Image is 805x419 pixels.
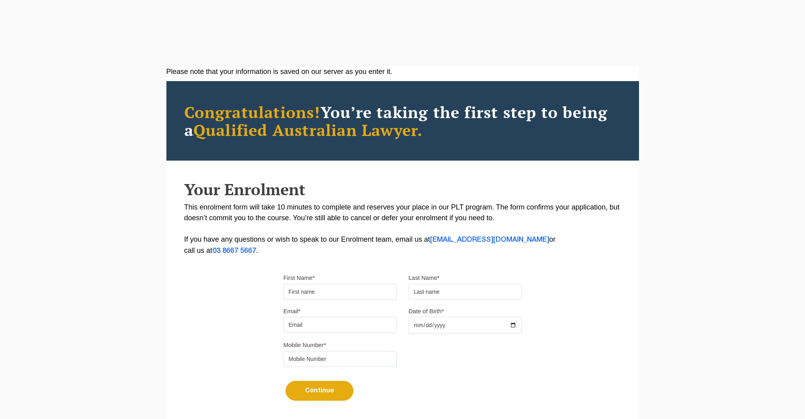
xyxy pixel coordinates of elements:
a: [EMAIL_ADDRESS][DOMAIN_NAME] [430,237,549,243]
span: Qualified Australian Lawyer. [193,119,423,140]
div: Please note that your information is saved on our server as you enter it. [166,66,639,77]
label: Last Name* [409,274,440,282]
p: This enrolment form will take 10 minutes to complete and reserves your place in our PLT program. ... [184,202,621,256]
label: First Name* [284,274,315,282]
h2: Your Enrolment [184,180,621,198]
input: First name [284,284,397,300]
button: Continue [286,381,353,401]
input: Last name [409,284,522,300]
label: Mobile Number* [284,341,326,349]
h2: You’re taking the first step to being a [184,103,621,139]
input: Email [284,317,397,333]
span: Congratulations! [184,101,320,122]
label: Email* [284,307,301,315]
input: Mobile Number [284,351,397,367]
label: Date of Birth* [409,307,444,315]
a: 03 8667 5667 [212,248,256,254]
